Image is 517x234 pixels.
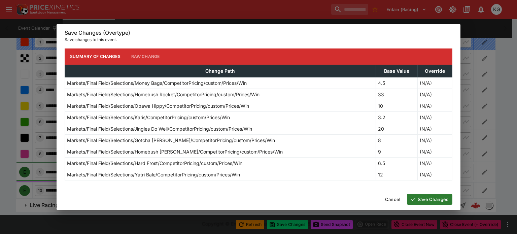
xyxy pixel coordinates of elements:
[376,111,417,123] td: 3.2
[65,29,452,36] h6: Save Changes (Overtype)
[65,36,452,43] p: Save changes to this event.
[417,123,452,134] td: (N/A)
[376,146,417,157] td: 9
[67,171,240,178] p: Markets/Final Field/Selections/Yatri Bale/CompetitorPricing/custom/Prices/Win
[376,123,417,134] td: 20
[67,102,249,109] p: Markets/Final Field/Selections/Opawa Hippy/CompetitorPricing/custom/Prices/Win
[417,111,452,123] td: (N/A)
[417,65,452,77] th: Override
[126,48,165,65] button: Raw Change
[67,137,275,144] p: Markets/Final Field/Selections/Gotcha [PERSON_NAME]/CompetitorPricing/custom/Prices/Win
[65,48,126,65] button: Summary of Changes
[376,65,417,77] th: Base Value
[417,146,452,157] td: (N/A)
[376,134,417,146] td: 8
[67,148,283,155] p: Markets/Final Field/Selections/Homebush [PERSON_NAME]/CompetitorPricing/custom/Prices/Win
[376,169,417,180] td: 12
[67,79,247,87] p: Markets/Final Field/Selections/Money Bags/CompetitorPricing/custom/Prices/Win
[376,100,417,111] td: 10
[67,160,242,167] p: Markets/Final Field/Selections/Hard Frost/CompetitorPricing/custom/Prices/Win
[376,89,417,100] td: 33
[376,77,417,89] td: 4.5
[417,169,452,180] td: (N/A)
[65,65,376,77] th: Change Path
[417,89,452,100] td: (N/A)
[67,125,252,132] p: Markets/Final Field/Selections/Jingles Do Well/CompetitorPricing/custom/Prices/Win
[67,91,260,98] p: Markets/Final Field/Selections/Homebush Rocket/CompetitorPricing/custom/Prices/Win
[407,194,452,205] button: Save Changes
[417,77,452,89] td: (N/A)
[376,157,417,169] td: 6.5
[417,157,452,169] td: (N/A)
[417,100,452,111] td: (N/A)
[417,134,452,146] td: (N/A)
[381,194,404,205] button: Cancel
[67,114,230,121] p: Markets/Final Field/Selections/Karis/CompetitorPricing/custom/Prices/Win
